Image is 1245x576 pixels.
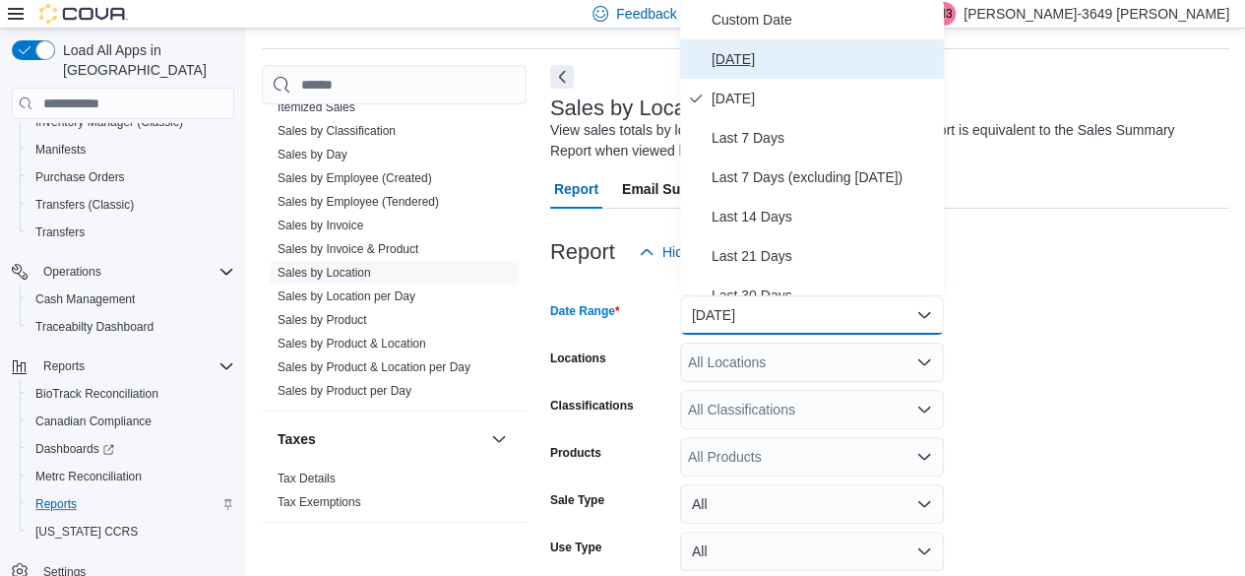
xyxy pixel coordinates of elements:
[35,291,135,307] span: Cash Management
[278,219,363,232] a: Sales by Invoice
[28,382,234,406] span: BioTrack Reconciliation
[20,163,242,191] button: Purchase Orders
[278,195,439,209] a: Sales by Employee (Tendered)
[28,315,234,339] span: Traceabilty Dashboard
[932,2,956,26] div: Michael-3649 Morefield
[278,148,347,161] a: Sales by Day
[278,124,396,138] a: Sales by Classification
[278,265,371,281] span: Sales by Location
[550,240,615,264] h3: Report
[20,380,242,408] button: BioTrack Reconciliation
[20,219,242,246] button: Transfers
[680,484,944,524] button: All
[550,492,604,508] label: Sale Type
[262,467,527,522] div: Taxes
[554,169,598,209] span: Report
[712,244,936,268] span: Last 21 Days
[550,351,606,366] label: Locations
[936,2,953,26] span: M3
[262,72,527,411] div: Sales
[28,410,159,433] a: Canadian Compliance
[550,65,574,89] button: Next
[20,463,242,490] button: Metrc Reconciliation
[35,469,142,484] span: Metrc Reconciliation
[712,165,936,189] span: Last 7 Days (excluding [DATE])
[28,138,93,161] a: Manifests
[550,445,601,461] label: Products
[278,494,361,510] span: Tax Exemptions
[35,354,93,378] button: Reports
[20,518,242,545] button: [US_STATE] CCRS
[43,264,101,280] span: Operations
[278,359,470,375] span: Sales by Product & Location per Day
[916,354,932,370] button: Open list of options
[964,2,1229,26] p: [PERSON_NAME]-3649 [PERSON_NAME]
[550,120,1219,161] div: View sales totals by location for a specified date range. This report is equivalent to the Sales ...
[28,288,143,311] a: Cash Management
[35,197,134,213] span: Transfers (Classic)
[550,540,601,555] label: Use Type
[28,520,234,544] span: Washington CCRS
[680,532,944,571] button: All
[55,40,234,80] span: Load All Apps in [GEOGRAPHIC_DATA]
[278,171,432,185] a: Sales by Employee (Created)
[28,221,93,244] a: Transfers
[43,358,85,374] span: Reports
[28,382,166,406] a: BioTrack Reconciliation
[20,490,242,518] button: Reports
[35,524,138,540] span: [US_STATE] CCRS
[278,218,363,233] span: Sales by Invoice
[20,408,242,435] button: Canadian Compliance
[278,147,347,162] span: Sales by Day
[39,4,128,24] img: Cova
[28,165,133,189] a: Purchase Orders
[278,100,355,114] a: Itemized Sales
[916,402,932,417] button: Open list of options
[631,232,774,272] button: Hide Parameters
[278,337,426,351] a: Sales by Product & Location
[28,221,234,244] span: Transfers
[35,224,85,240] span: Transfers
[278,336,426,352] span: Sales by Product & Location
[278,241,418,257] span: Sales by Invoice & Product
[278,312,367,328] span: Sales by Product
[35,142,86,158] span: Manifests
[278,242,418,256] a: Sales by Invoice & Product
[278,360,470,374] a: Sales by Product & Location per Day
[712,47,936,71] span: [DATE]
[278,170,432,186] span: Sales by Employee (Created)
[28,193,142,217] a: Transfers (Classic)
[28,410,234,433] span: Canadian Compliance
[550,303,620,319] label: Date Range
[712,284,936,307] span: Last 30 Days
[278,289,415,303] a: Sales by Location per Day
[20,313,242,341] button: Traceabilty Dashboard
[278,495,361,509] a: Tax Exemptions
[28,465,150,488] a: Metrc Reconciliation
[662,242,766,262] span: Hide Parameters
[916,449,932,465] button: Open list of options
[4,352,242,380] button: Reports
[4,258,242,286] button: Operations
[35,169,125,185] span: Purchase Orders
[28,520,146,544] a: [US_STATE] CCRS
[35,260,234,284] span: Operations
[28,492,234,516] span: Reports
[712,8,936,32] span: Custom Date
[35,386,158,402] span: BioTrack Reconciliation
[20,191,242,219] button: Transfers (Classic)
[712,205,936,228] span: Last 14 Days
[622,169,747,209] span: Email Subscription
[35,319,154,335] span: Traceabilty Dashboard
[712,87,936,110] span: [DATE]
[278,194,439,210] span: Sales by Employee (Tendered)
[20,286,242,313] button: Cash Management
[278,471,336,486] span: Tax Details
[550,398,634,414] label: Classifications
[278,288,415,304] span: Sales by Location per Day
[28,165,234,189] span: Purchase Orders
[28,193,234,217] span: Transfers (Classic)
[278,383,411,399] span: Sales by Product per Day
[35,441,114,457] span: Dashboards
[278,429,483,449] button: Taxes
